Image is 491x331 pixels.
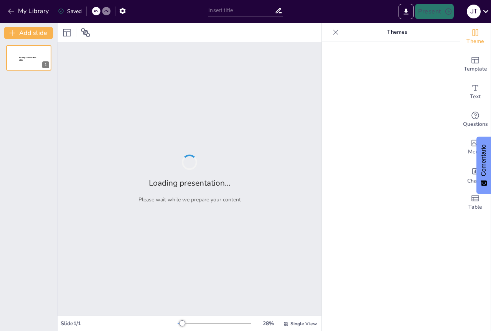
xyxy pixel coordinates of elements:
[61,26,73,39] div: Layout
[208,5,274,16] input: Insert title
[399,4,414,19] button: Export to PowerPoint
[468,148,483,156] span: Media
[464,65,487,73] span: Template
[290,321,317,327] span: Single View
[342,23,452,41] p: Themes
[61,320,178,327] div: Slide 1 / 1
[19,57,36,61] span: Sendsteps presentation editor
[6,5,52,17] button: My Library
[460,133,491,161] div: Add images, graphics, shapes or video
[460,161,491,189] div: Add charts and graphs
[415,4,453,19] button: Present
[480,145,487,176] font: Comentario
[149,178,231,188] h2: Loading presentation...
[467,4,481,19] button: j t
[460,51,491,78] div: Add ready made slides
[468,203,482,211] span: Table
[467,177,483,185] span: Charts
[29,48,38,57] button: Duplicate Slide
[466,37,484,46] span: Theme
[42,61,49,68] div: 1
[259,320,277,327] div: 28 %
[460,23,491,51] div: Change the overall theme
[463,120,488,128] span: Questions
[460,189,491,216] div: Add a table
[6,45,51,71] div: 1
[81,28,90,37] span: Position
[58,8,82,15] div: Saved
[460,106,491,133] div: Get real-time input from your audience
[467,5,481,18] div: j t
[40,48,49,57] button: Cannot delete last slide
[476,137,491,194] button: Comentarios - Mostrar encuesta
[4,27,53,39] button: Add slide
[460,78,491,106] div: Add text boxes
[470,92,481,101] span: Text
[138,196,241,203] p: Please wait while we prepare your content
